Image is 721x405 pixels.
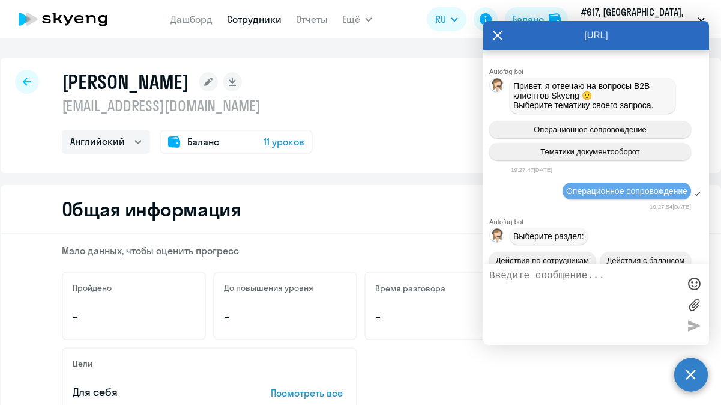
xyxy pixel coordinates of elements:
[62,197,241,221] h2: Общая информация
[170,13,213,25] a: Дашборд
[489,218,709,225] div: Autofaq bot
[505,7,568,31] button: Балансbalance
[549,13,561,25] img: balance
[685,296,703,314] label: Лимит 10 файлов
[73,282,112,293] h5: Пройдено
[73,309,195,324] p: –
[224,309,346,324] p: –
[375,283,445,294] h5: Время разговора
[435,12,446,26] span: RU
[62,244,660,257] p: Мало данных, чтобы оценить прогресс
[489,143,691,160] button: Тематики документооборот
[264,135,304,149] span: 11 уроков
[606,256,684,265] span: Действия с балансом
[581,5,693,34] p: #617, [GEOGRAPHIC_DATA], ООО
[224,282,313,293] h5: До повышения уровня
[496,256,589,265] span: Действия по сотрудникам
[575,5,711,34] button: #617, [GEOGRAPHIC_DATA], ООО
[489,252,596,269] button: Действия по сотрудникам
[513,81,654,110] span: Привет, я отвечаю на вопросы B2B клиентов Skyeng 🙂 Выберите тематику своего запроса.
[296,13,328,25] a: Отчеты
[566,186,687,196] span: Операционное сопровождение
[489,68,709,75] div: Autofaq bot
[73,385,234,400] p: Для себя
[512,12,544,26] div: Баланс
[62,96,313,115] p: [EMAIL_ADDRESS][DOMAIN_NAME]
[511,166,552,173] time: 19:27:47[DATE]
[540,147,640,156] span: Тематики документооборот
[342,7,372,31] button: Ещё
[490,78,505,96] img: bot avatar
[490,228,505,246] img: bot avatar
[342,12,360,26] span: Ещё
[227,13,282,25] a: Сотрудники
[375,309,498,324] p: –
[650,203,691,210] time: 19:27:54[DATE]
[600,252,691,269] button: Действия с балансом
[62,70,189,94] h1: [PERSON_NAME]
[489,121,691,138] button: Операционное сопровождение
[513,231,584,241] span: Выберите раздел:
[187,135,219,149] span: Баланс
[73,358,92,369] h5: Цели
[427,7,466,31] button: RU
[271,386,346,400] p: Посмотреть все
[534,125,647,134] span: Операционное сопровождение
